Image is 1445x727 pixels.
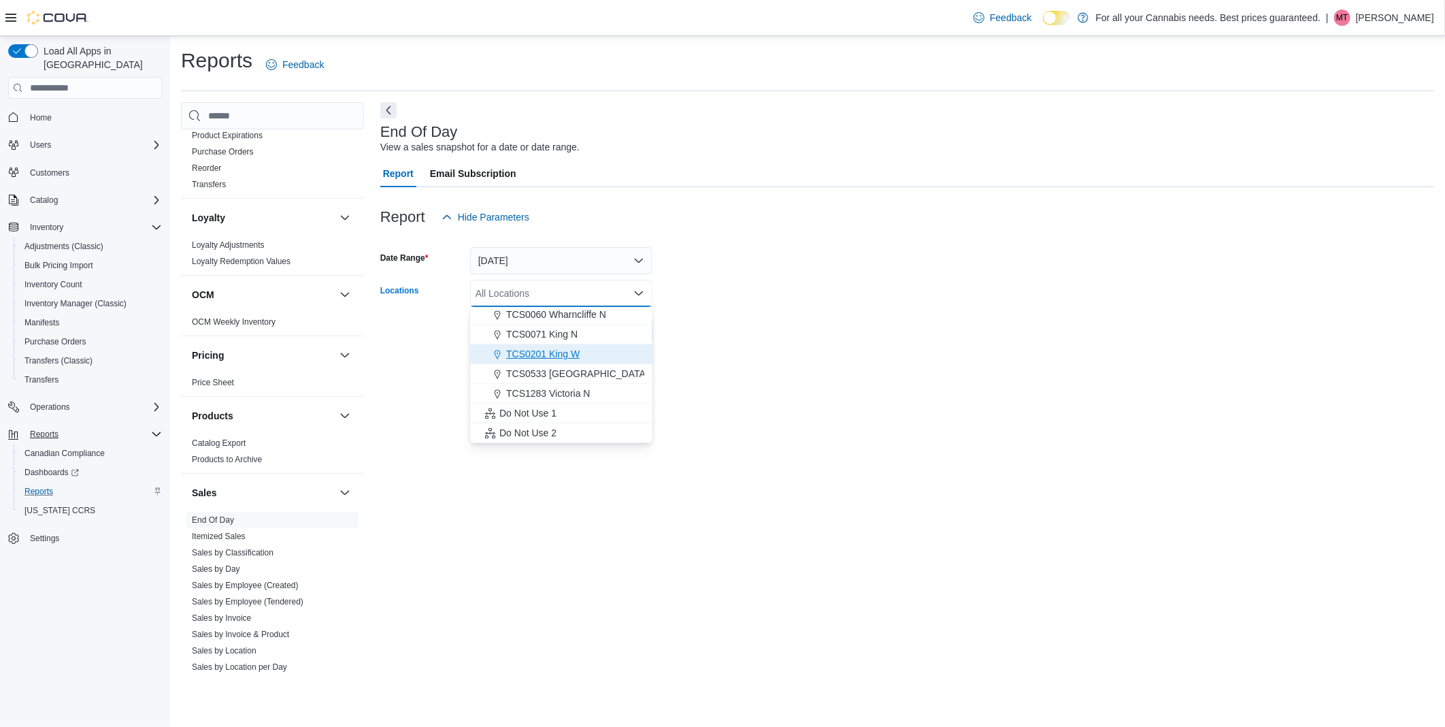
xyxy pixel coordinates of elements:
[30,195,58,206] span: Catalog
[14,332,167,351] button: Purchase Orders
[24,164,162,181] span: Customers
[24,530,65,547] a: Settings
[990,11,1031,25] span: Feedback
[192,662,287,673] span: Sales by Location per Day
[192,179,226,190] span: Transfers
[24,399,162,415] span: Operations
[24,165,75,181] a: Customers
[19,372,64,388] a: Transfers
[3,135,167,155] button: Users
[19,445,162,462] span: Canadian Compliance
[24,530,162,547] span: Settings
[192,147,254,157] a: Purchase Orders
[470,384,652,404] button: TCS1283 Victoria N
[14,256,167,275] button: Bulk Pricing Import
[24,219,162,236] span: Inventory
[30,533,59,544] span: Settings
[506,308,606,321] span: TCS0060 Wharncliffe N
[337,210,353,226] button: Loyalty
[506,387,590,400] span: TCS1283 Victoria N
[19,502,101,519] a: [US_STATE] CCRS
[3,425,167,444] button: Reports
[192,548,273,558] a: Sales by Classification
[19,238,162,255] span: Adjustments (Classic)
[24,374,59,385] span: Transfers
[192,564,240,574] a: Sales by Day
[192,256,290,267] span: Loyalty Redemption Values
[192,532,246,541] a: Itemized Sales
[30,140,51,150] span: Users
[14,482,167,501] button: Reports
[19,353,98,369] a: Transfers (Classic)
[192,288,214,302] h3: OCM
[24,110,57,126] a: Home
[282,58,324,71] span: Feedback
[470,247,652,274] button: [DATE]
[3,163,167,182] button: Customers
[470,305,652,325] button: TCS0060 Wharncliffe N
[380,140,580,155] div: View a sales snapshot for a date or date range.
[192,180,226,189] a: Transfers
[19,334,92,350] a: Purchase Orders
[192,349,334,362] button: Pricing
[19,314,162,331] span: Manifests
[181,47,252,74] h1: Reports
[499,406,557,420] span: Do Not Use 1
[192,646,256,656] a: Sales by Location
[192,211,334,225] button: Loyalty
[192,288,334,302] button: OCM
[24,137,56,153] button: Users
[24,192,162,208] span: Catalog
[181,435,364,473] div: Products
[192,515,234,526] span: End Of Day
[3,398,167,417] button: Operations
[633,288,644,299] button: Close list of options
[1336,10,1348,26] span: MT
[24,426,64,442] button: Reports
[19,276,88,293] a: Inventory Count
[1095,10,1321,26] p: For all your Cannabis needs. Best prices guaranteed.
[3,107,167,127] button: Home
[19,334,162,350] span: Purchase Orders
[1326,10,1329,26] p: |
[192,629,289,640] span: Sales by Invoice & Product
[14,313,167,332] button: Manifests
[506,347,580,361] span: TCS0201 King W
[1334,10,1350,26] div: Marko Tamas
[192,257,290,266] a: Loyalty Redemption Values
[192,163,221,173] a: Reorder
[24,137,162,153] span: Users
[458,210,529,224] span: Hide Parameters
[24,486,53,497] span: Reports
[192,163,221,174] span: Reorder
[19,372,162,388] span: Transfers
[14,444,167,463] button: Canadian Compliance
[27,11,88,25] img: Cova
[192,317,276,327] span: OCM Weekly Inventory
[506,367,648,381] span: TCS0533 [GEOGRAPHIC_DATA]
[19,295,132,312] a: Inventory Manager (Classic)
[19,464,84,481] a: Dashboards
[192,580,299,591] span: Sales by Employee (Created)
[19,257,99,274] a: Bulk Pricing Import
[181,374,364,396] div: Pricing
[1043,11,1072,25] input: Dark Mode
[24,298,127,309] span: Inventory Manager (Classic)
[192,240,265,250] a: Loyalty Adjustments
[30,112,52,123] span: Home
[192,486,217,500] h3: Sales
[14,237,167,256] button: Adjustments (Classic)
[192,645,256,656] span: Sales by Location
[192,662,287,672] a: Sales by Location per Day
[192,531,246,542] span: Itemized Sales
[30,167,69,178] span: Customers
[470,344,652,364] button: TCS0201 King W
[380,102,397,118] button: Next
[14,294,167,313] button: Inventory Manager (Classic)
[30,402,70,413] span: Operations
[380,253,429,263] label: Date Range
[192,409,233,423] h3: Products
[181,237,364,275] div: Loyalty
[24,355,93,366] span: Transfers (Classic)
